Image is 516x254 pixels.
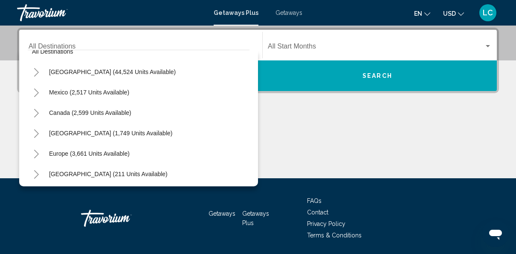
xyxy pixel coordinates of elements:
button: Toggle Australia (211 units available) [28,166,45,183]
button: Europe (3,661 units available) [45,144,134,163]
button: [GEOGRAPHIC_DATA] (211 units available) [45,164,172,184]
span: Mexico (2,517 units available) [49,89,129,96]
button: Mexico (2,517 units available) [45,83,133,102]
button: All destinations [28,42,249,61]
a: Getaways [275,9,302,16]
span: Canada (2,599 units available) [49,109,131,116]
span: Europe (3,661 units available) [49,150,130,157]
button: Toggle Europe (3,661 units available) [28,145,45,162]
a: Getaways Plus [214,9,258,16]
span: [GEOGRAPHIC_DATA] (211 units available) [49,171,168,177]
button: Toggle Canada (2,599 units available) [28,104,45,121]
a: Travorium [81,205,166,231]
a: Privacy Policy [307,220,345,227]
a: Getaways [209,210,235,217]
span: All destinations [32,48,73,55]
button: Toggle United States (44,524 units available) [28,63,45,80]
button: Search [258,60,497,91]
button: User Menu [477,4,499,22]
a: Contact [307,209,328,216]
button: Toggle Caribbean & Atlantic Islands (1,749 units available) [28,125,45,142]
button: [GEOGRAPHIC_DATA] (1,749 units available) [45,123,177,143]
span: [GEOGRAPHIC_DATA] (1,749 units available) [49,130,172,137]
a: Travorium [17,4,205,21]
button: Canada (2,599 units available) [45,103,136,123]
span: [GEOGRAPHIC_DATA] (44,524 units available) [49,68,176,75]
a: Terms & Conditions [307,232,362,239]
a: FAQs [307,197,322,204]
span: Search [362,73,392,80]
button: Change language [414,7,430,20]
span: LC [483,9,493,17]
button: Toggle Mexico (2,517 units available) [28,84,45,101]
a: Getaways Plus [242,210,269,226]
div: Search widget [19,30,497,91]
iframe: Button to launch messaging window [482,220,509,247]
span: en [414,10,422,17]
span: USD [443,10,456,17]
button: [GEOGRAPHIC_DATA] (44,524 units available) [45,62,180,82]
button: Change currency [443,7,464,20]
